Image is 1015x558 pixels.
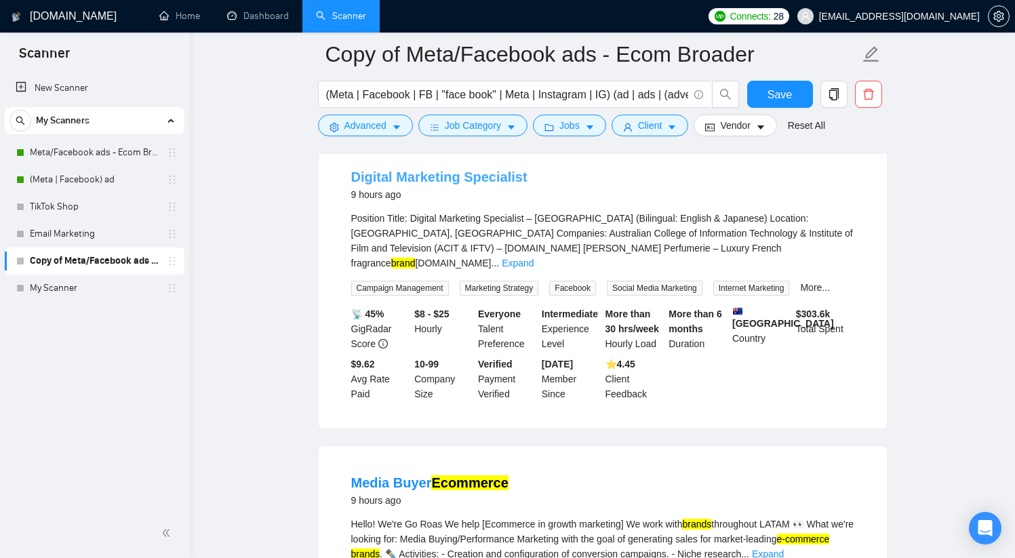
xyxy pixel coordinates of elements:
[768,86,792,103] span: Save
[542,359,573,370] b: [DATE]
[988,5,1010,27] button: setting
[747,81,813,108] button: Save
[715,11,725,22] img: upwork-logo.png
[30,193,159,220] a: TikTok Shop
[820,81,848,108] button: copy
[559,118,580,133] span: Jobs
[8,43,81,72] span: Scanner
[351,492,509,509] div: 9 hours ago
[705,122,715,132] span: idcard
[418,115,528,136] button: barsJob Categorycaret-down
[412,306,475,351] div: Hourly
[351,281,449,296] span: Campaign Management
[800,282,830,293] a: More...
[30,220,159,247] a: Email Marketing
[378,339,388,348] span: info-circle
[351,170,528,184] a: Digital Marketing Specialist
[549,281,596,296] span: Facebook
[502,258,534,268] a: Expand
[159,10,200,22] a: homeHome
[167,174,178,185] span: holder
[669,308,722,334] b: More than 6 months
[612,115,689,136] button: userClientcaret-down
[777,534,830,544] mark: e-commerce
[349,357,412,401] div: Avg Rate Paid
[542,308,598,319] b: Intermediate
[167,201,178,212] span: holder
[5,107,184,302] li: My Scanners
[989,11,1009,22] span: setting
[756,122,765,132] span: caret-down
[713,281,790,296] span: Internet Marketing
[326,86,688,103] input: Search Freelance Jobs...
[607,281,702,296] span: Social Media Marketing
[414,359,439,370] b: 10-99
[533,115,606,136] button: folderJobscaret-down
[167,147,178,158] span: holder
[539,357,603,401] div: Member Since
[605,308,659,334] b: More than 30 hrs/week
[30,139,159,166] a: Meta/Facebook ads - Ecom Broader
[603,357,666,401] div: Client Feedback
[862,45,880,63] span: edit
[414,308,449,319] b: $8 - $25
[623,122,633,132] span: user
[30,275,159,302] a: My Scanner
[10,116,31,125] span: search
[491,258,499,268] span: ...
[30,247,159,275] a: Copy of Meta/Facebook ads - Ecom Broader
[316,10,366,22] a: searchScanner
[969,512,1001,544] div: Open Intercom Messenger
[349,306,412,351] div: GigRadar Score
[478,359,513,370] b: Verified
[730,9,770,24] span: Connects:
[793,306,857,351] div: Total Spent
[585,122,595,132] span: caret-down
[694,90,703,99] span: info-circle
[694,115,776,136] button: idcardVendorcaret-down
[392,122,401,132] span: caret-down
[167,228,178,239] span: holder
[167,256,178,266] span: holder
[730,306,793,351] div: Country
[506,122,516,132] span: caret-down
[330,122,339,132] span: setting
[412,357,475,401] div: Company Size
[666,306,730,351] div: Duration
[713,88,738,100] span: search
[351,475,509,490] a: Media BuyerEcommerce
[712,81,739,108] button: search
[667,122,677,132] span: caret-down
[475,306,539,351] div: Talent Preference
[5,75,184,102] li: New Scanner
[821,88,847,100] span: copy
[351,211,854,271] div: Position Title: Digital Marketing Specialist – [GEOGRAPHIC_DATA] (Bilingual: English & Japanese) ...
[351,359,375,370] b: $9.62
[391,258,416,268] mark: brand
[605,359,635,370] b: ⭐️ 4.45
[16,75,174,102] a: New Scanner
[856,88,881,100] span: delete
[351,308,384,319] b: 📡 45%
[720,118,750,133] span: Vendor
[732,306,834,329] b: [GEOGRAPHIC_DATA]
[988,11,1010,22] a: setting
[161,526,175,540] span: double-left
[478,308,521,319] b: Everyone
[788,118,825,133] a: Reset All
[12,6,21,28] img: logo
[9,110,31,132] button: search
[30,166,159,193] a: (Meta | Facebook) ad
[344,118,386,133] span: Advanced
[855,81,882,108] button: delete
[325,37,860,71] input: Scanner name...
[318,115,413,136] button: settingAdvancedcaret-down
[638,118,662,133] span: Client
[36,107,89,134] span: My Scanners
[167,283,178,294] span: holder
[682,519,711,530] mark: brands
[430,122,439,132] span: bars
[431,475,508,490] mark: Ecommerce
[351,186,528,203] div: 9 hours ago
[475,357,539,401] div: Payment Verified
